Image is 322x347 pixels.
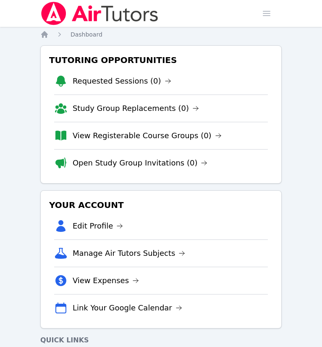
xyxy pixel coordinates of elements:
nav: Breadcrumb [40,30,282,39]
a: Edit Profile [73,220,123,232]
h3: Your Account [47,197,275,213]
a: Manage Air Tutors Subjects [73,247,186,259]
a: Dashboard [71,30,102,39]
span: Dashboard [71,31,102,38]
img: Air Tutors [40,2,159,25]
h4: Quick Links [40,335,282,345]
a: Study Group Replacements (0) [73,103,199,114]
a: Requested Sessions (0) [73,75,171,87]
a: Open Study Group Invitations (0) [73,157,208,169]
a: View Registerable Course Groups (0) [73,130,222,142]
h3: Tutoring Opportunities [47,53,275,68]
a: View Expenses [73,275,139,287]
a: Link Your Google Calendar [73,302,182,314]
